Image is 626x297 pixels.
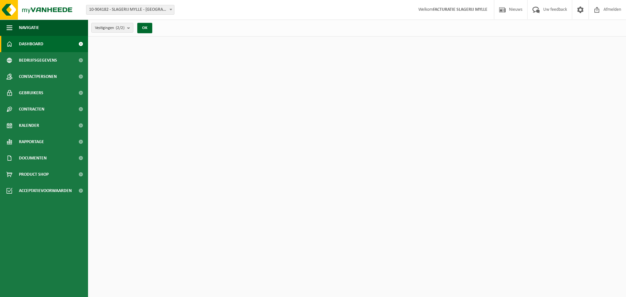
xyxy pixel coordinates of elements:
[86,5,174,14] span: 10-904182 - SLAGERIJ MYLLE - KORTRIJK
[19,134,44,150] span: Rapportage
[91,23,133,33] button: Vestigingen(2/2)
[19,101,44,117] span: Contracten
[137,23,152,33] button: OK
[19,183,72,199] span: Acceptatievoorwaarden
[19,85,43,101] span: Gebruikers
[19,68,57,85] span: Contactpersonen
[19,36,43,52] span: Dashboard
[86,5,174,15] span: 10-904182 - SLAGERIJ MYLLE - KORTRIJK
[19,150,47,166] span: Documenten
[19,52,57,68] span: Bedrijfsgegevens
[19,166,49,183] span: Product Shop
[95,23,125,33] span: Vestigingen
[433,7,487,12] strong: FACTURATIE SLAGERIJ MYLLE
[19,117,39,134] span: Kalender
[116,26,125,30] count: (2/2)
[19,20,39,36] span: Navigatie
